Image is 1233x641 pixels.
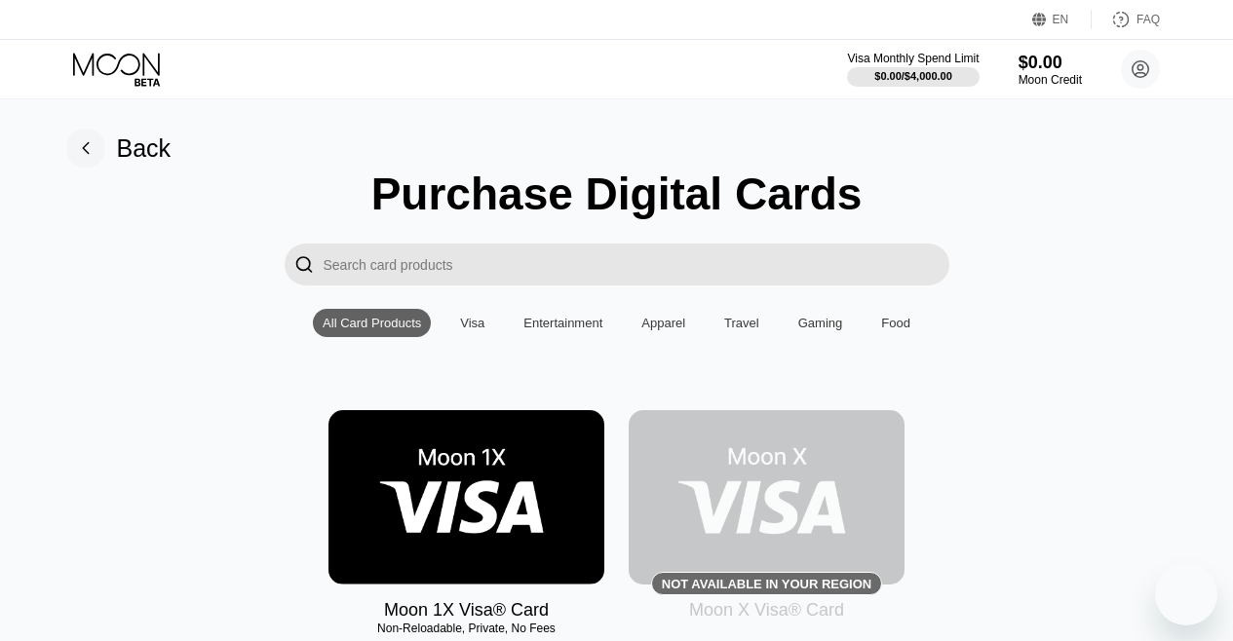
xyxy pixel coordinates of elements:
[724,316,759,330] div: Travel
[460,316,484,330] div: Visa
[689,600,844,621] div: Moon X Visa® Card
[313,309,431,337] div: All Card Products
[1019,53,1082,87] div: $0.00Moon Credit
[117,134,172,163] div: Back
[1155,563,1217,625] iframe: Button to launch messaging window
[371,168,863,220] div: Purchase Digital Cards
[881,316,910,330] div: Food
[874,70,952,82] div: $0.00 / $4,000.00
[632,309,695,337] div: Apparel
[629,410,905,584] div: Not available in your region
[294,253,314,276] div: 
[641,316,685,330] div: Apparel
[1137,13,1160,26] div: FAQ
[1092,10,1160,29] div: FAQ
[847,52,979,65] div: Visa Monthly Spend Limit
[66,129,172,168] div: Back
[450,309,494,337] div: Visa
[324,244,949,285] input: Search card products
[847,52,979,87] div: Visa Monthly Spend Limit$0.00/$4,000.00
[798,316,843,330] div: Gaming
[384,600,549,621] div: Moon 1X Visa® Card
[328,622,604,635] div: Non-Reloadable, Private, No Fees
[323,316,421,330] div: All Card Products
[714,309,769,337] div: Travel
[662,577,871,591] div: Not available in your region
[1019,53,1082,73] div: $0.00
[1053,13,1069,26] div: EN
[523,316,602,330] div: Entertainment
[1032,10,1092,29] div: EN
[514,309,612,337] div: Entertainment
[285,244,324,285] div: 
[1019,73,1082,87] div: Moon Credit
[789,309,853,337] div: Gaming
[871,309,920,337] div: Food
